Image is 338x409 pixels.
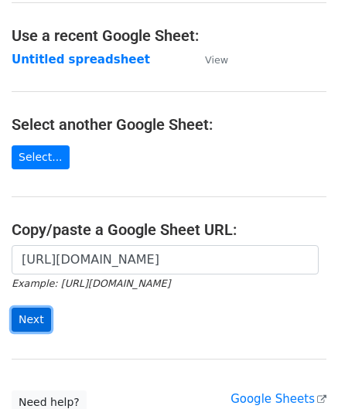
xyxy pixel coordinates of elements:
[12,26,326,45] h4: Use a recent Google Sheet:
[261,335,338,409] iframe: Chat Widget
[12,278,170,289] small: Example: [URL][DOMAIN_NAME]
[230,392,326,406] a: Google Sheets
[189,53,228,66] a: View
[12,115,326,134] h4: Select another Google Sheet:
[12,145,70,169] a: Select...
[12,53,150,66] a: Untitled spreadsheet
[205,54,228,66] small: View
[12,245,319,274] input: Paste your Google Sheet URL here
[12,308,51,332] input: Next
[12,220,326,239] h4: Copy/paste a Google Sheet URL:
